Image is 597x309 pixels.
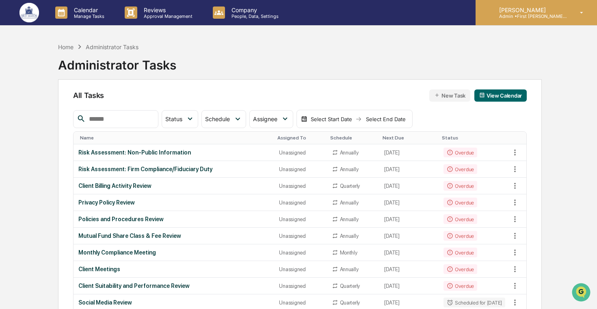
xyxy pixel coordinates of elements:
[279,166,322,172] div: Unassigned
[429,89,470,102] button: New Task
[443,148,477,157] div: Overdue
[25,111,66,117] span: [PERSON_NAME]
[443,248,477,257] div: Overdue
[379,161,438,178] td: [DATE]
[279,233,322,239] div: Unassigned
[279,216,322,222] div: Unassigned
[78,249,270,256] div: Monthly Compliance Meeting
[56,163,104,178] a: 🗄️Attestations
[78,233,270,239] div: Mutual Fund Share Class & Fee Review
[58,44,74,50] div: Home
[78,299,270,306] div: Social Media Review
[379,194,438,211] td: [DATE]
[78,183,270,189] div: Client Billing Activity Review
[493,7,568,13] p: [PERSON_NAME]
[383,135,435,141] div: Toggle SortBy
[279,183,322,189] div: Unassigned
[379,144,438,161] td: [DATE]
[379,211,438,228] td: [DATE]
[379,261,438,278] td: [DATE]
[443,198,477,207] div: Overdue
[279,300,322,306] div: Unassigned
[78,216,270,222] div: Policies and Procedures Review
[58,51,176,72] div: Administrator Tasks
[340,183,360,189] div: Quarterly
[8,17,148,30] p: How can we help?
[340,233,359,239] div: Annually
[78,283,270,289] div: Client Suitability and Performance Review
[479,92,485,98] img: calendar
[571,282,593,304] iframe: Open customer support
[340,250,357,256] div: Monthly
[78,166,270,172] div: Risk Assessment: Firm Compliance/Fiduciary Duty
[8,167,15,174] div: 🖐️
[355,116,362,122] img: arrow right
[493,13,568,19] p: Admin • First [PERSON_NAME] Financial
[277,135,323,141] div: Toggle SortBy
[340,200,359,206] div: Annually
[279,200,322,206] div: Unassigned
[72,133,89,139] span: [DATE]
[81,202,98,208] span: Pylon
[363,116,408,122] div: Select End Date
[379,178,438,194] td: [DATE]
[443,281,477,291] div: Overdue
[67,13,108,19] p: Manage Tasks
[137,7,197,13] p: Reviews
[379,278,438,294] td: [DATE]
[340,300,360,306] div: Quarterly
[225,13,283,19] p: People, Data, Settings
[8,183,15,189] div: 🔎
[443,164,477,174] div: Overdue
[78,149,270,156] div: Risk Assessment: Non-Public Information
[340,283,360,289] div: Quarterly
[379,228,438,244] td: [DATE]
[16,182,51,190] span: Data Lookup
[340,166,359,172] div: Annually
[279,266,322,272] div: Unassigned
[279,283,322,289] div: Unassigned
[19,3,39,22] img: logo
[474,89,527,102] button: View Calendar
[253,115,277,122] span: Assignee
[67,133,70,139] span: •
[165,115,182,122] span: Status
[205,115,230,122] span: Schedule
[73,91,104,100] span: All Tasks
[225,7,283,13] p: Company
[86,44,138,50] div: Administrator Tasks
[330,135,376,141] div: Toggle SortBy
[57,201,98,208] a: Powered byPylon
[442,135,507,141] div: Toggle SortBy
[25,133,66,139] span: [PERSON_NAME]
[8,103,21,116] img: Cece Ferraez
[443,264,477,274] div: Overdue
[340,150,359,156] div: Annually
[67,166,101,174] span: Attestations
[17,62,32,77] img: 8933085812038_c878075ebb4cc5468115_72.jpg
[138,65,148,74] button: Start new chat
[126,89,148,98] button: See all
[279,150,322,156] div: Unassigned
[443,181,477,191] div: Overdue
[67,7,108,13] p: Calendar
[37,62,133,70] div: Start new chat
[80,135,271,141] div: Toggle SortBy
[8,125,21,138] img: Cece Ferraez
[137,13,197,19] p: Approval Management
[78,199,270,206] div: Privacy Policy Review
[5,163,56,178] a: 🖐️Preclearance
[8,90,54,97] div: Past conversations
[37,70,112,77] div: We're available if you need us!
[8,62,23,77] img: 1746055101610-c473b297-6a78-478c-a979-82029cc54cd1
[301,116,307,122] img: calendar
[443,298,505,307] div: Scheduled for [DATE]
[59,167,65,174] div: 🗄️
[5,178,54,193] a: 🔎Data Lookup
[379,244,438,261] td: [DATE]
[340,216,359,222] div: Annually
[279,250,322,256] div: Unassigned
[78,266,270,272] div: Client Meetings
[340,266,359,272] div: Annually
